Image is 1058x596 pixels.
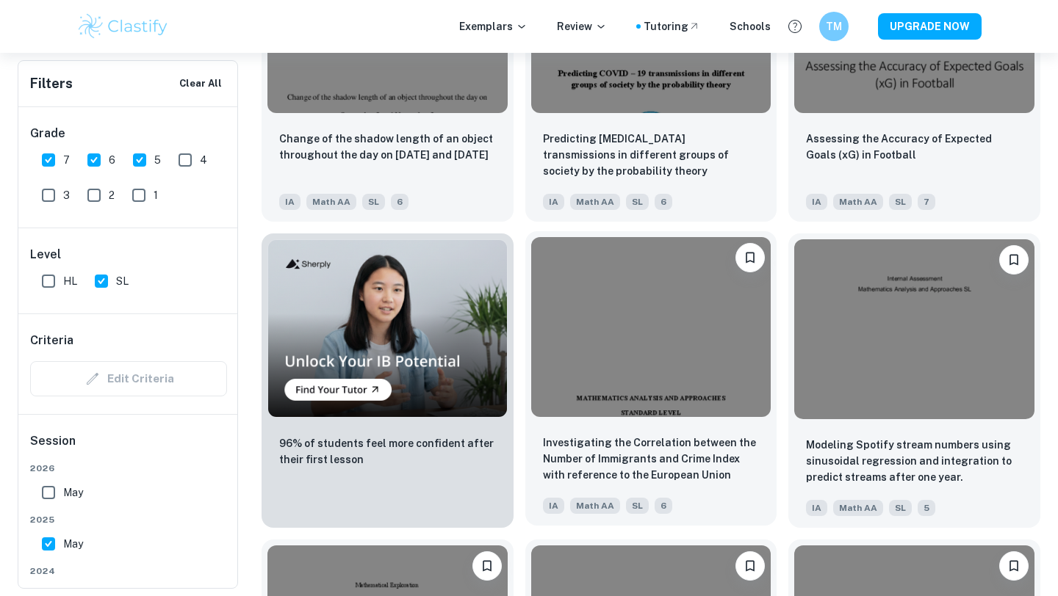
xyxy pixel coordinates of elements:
[30,513,227,526] span: 2025
[543,498,564,514] span: IA
[999,245,1029,275] button: Bookmark
[735,551,765,581] button: Bookmark
[782,14,807,39] button: Help and Feedback
[833,194,883,210] span: Math AA
[826,18,843,34] h6: TM
[267,239,508,418] img: Thumbnail
[306,194,356,210] span: Math AA
[63,187,70,203] span: 3
[30,462,227,475] span: 2026
[63,152,70,168] span: 7
[557,18,607,34] p: Review
[543,131,760,179] p: Predicting COVID – 19 transmissions in different groups of society by the probability theory
[279,435,496,468] p: 96% of students feel more confident after their first lesson
[30,564,227,578] span: 2024
[262,233,514,528] a: Thumbnail96% of students feel more confident after their first lesson
[889,500,912,516] span: SL
[570,498,620,514] span: Math AA
[525,233,777,528] a: BookmarkInvestigating the Correlation between the Number of Immigrants and Crime Index with refer...
[459,18,528,34] p: Exemplars
[472,551,502,581] button: Bookmark
[794,239,1034,419] img: Math AA IA example thumbnail: Modeling Spotify stream numbers using si
[63,536,83,552] span: May
[730,18,771,34] a: Schools
[362,194,385,210] span: SL
[543,435,760,484] p: Investigating the Correlation between the Number of Immigrants and Crime Index with reference to ...
[918,500,935,516] span: 5
[735,243,765,272] button: Bookmark
[76,12,170,41] img: Clastify logo
[109,187,115,203] span: 2
[154,152,161,168] span: 5
[806,131,1023,163] p: Assessing the Accuracy of Expected Goals (xG) in Football
[626,498,649,514] span: SL
[878,13,982,40] button: UPGRADE NOW
[391,194,409,210] span: 6
[30,246,227,264] h6: Level
[655,498,672,514] span: 6
[543,194,564,210] span: IA
[279,131,496,163] p: Change of the shadow length of an object throughout the day on September 2 and November 2
[30,361,227,396] div: Criteria filters are unavailable when searching by topic
[63,273,77,289] span: HL
[279,194,301,210] span: IA
[889,194,912,210] span: SL
[819,12,849,41] button: TM
[918,194,935,210] span: 7
[531,237,771,417] img: Math AA IA example thumbnail: Investigating the Correlation between th
[644,18,700,34] a: Tutoring
[116,273,129,289] span: SL
[200,152,207,168] span: 4
[109,152,115,168] span: 6
[833,500,883,516] span: Math AA
[655,194,672,210] span: 6
[30,332,73,349] h6: Criteria
[806,194,827,210] span: IA
[30,73,73,94] h6: Filters
[30,125,227,142] h6: Grade
[626,194,649,210] span: SL
[176,73,226,95] button: Clear All
[570,194,620,210] span: Math AA
[999,551,1029,581] button: Bookmark
[63,484,83,501] span: May
[806,500,827,516] span: IA
[154,187,158,203] span: 1
[30,432,227,462] h6: Session
[806,437,1023,485] p: Modeling Spotify stream numbers using sinusoidal regression and integration to predict streams af...
[788,233,1040,528] a: BookmarkModeling Spotify stream numbers using sinusoidal regression and integration to predict st...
